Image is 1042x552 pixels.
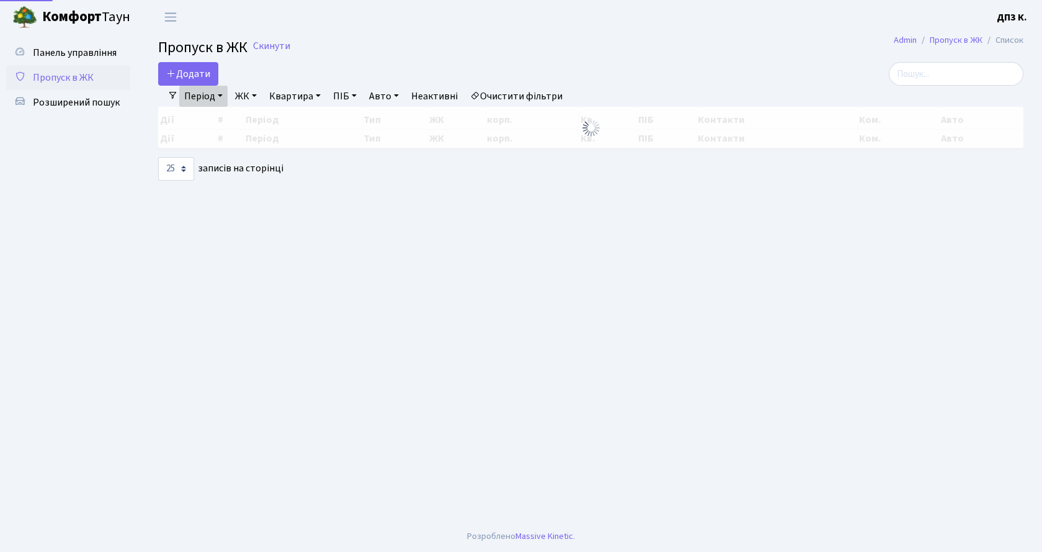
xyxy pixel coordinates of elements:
[581,118,601,138] img: Обробка...
[166,67,210,81] span: Додати
[894,34,917,47] a: Admin
[515,530,573,543] a: Massive Kinetic
[328,86,362,107] a: ПІБ
[982,34,1023,47] li: Список
[155,7,186,27] button: Переключити навігацію
[158,157,194,181] select: записів на сторінці
[253,40,290,52] a: Скинути
[467,530,575,543] div: Розроблено .
[158,37,247,58] span: Пропуск в ЖК
[158,62,218,86] a: Додати
[406,86,463,107] a: Неактивні
[875,27,1042,53] nav: breadcrumb
[6,90,130,115] a: Розширений пошук
[364,86,404,107] a: Авто
[997,10,1027,25] a: ДП3 К.
[179,86,228,107] a: Період
[33,71,94,84] span: Пропуск в ЖК
[997,11,1027,24] b: ДП3 К.
[465,86,568,107] a: Очистити фільтри
[12,5,37,30] img: logo.png
[42,7,102,27] b: Комфорт
[264,86,326,107] a: Квартира
[6,40,130,65] a: Панель управління
[33,46,117,60] span: Панель управління
[33,96,120,109] span: Розширений пошук
[6,65,130,90] a: Пропуск в ЖК
[889,62,1023,86] input: Пошук...
[158,157,283,181] label: записів на сторінці
[230,86,262,107] a: ЖК
[42,7,130,28] span: Таун
[930,34,982,47] a: Пропуск в ЖК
